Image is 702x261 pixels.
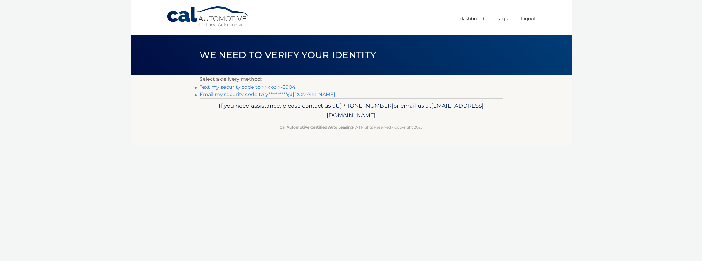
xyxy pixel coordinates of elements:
span: [PHONE_NUMBER] [339,102,393,109]
a: Logout [521,13,536,24]
a: Dashboard [460,13,484,24]
a: Text my security code to xxx-xxx-8904 [200,84,296,90]
p: - All Rights Reserved - Copyright 2025 [204,124,499,130]
span: We need to verify your identity [200,49,376,61]
a: Cal Automotive [167,6,249,28]
p: Select a delivery method: [200,75,503,84]
strong: Cal Automotive Certified Auto Leasing [280,125,353,129]
p: If you need assistance, please contact us at: or email us at [204,101,499,121]
a: Email my security code to y**********@[DOMAIN_NAME] [200,91,336,97]
a: FAQ's [497,13,508,24]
